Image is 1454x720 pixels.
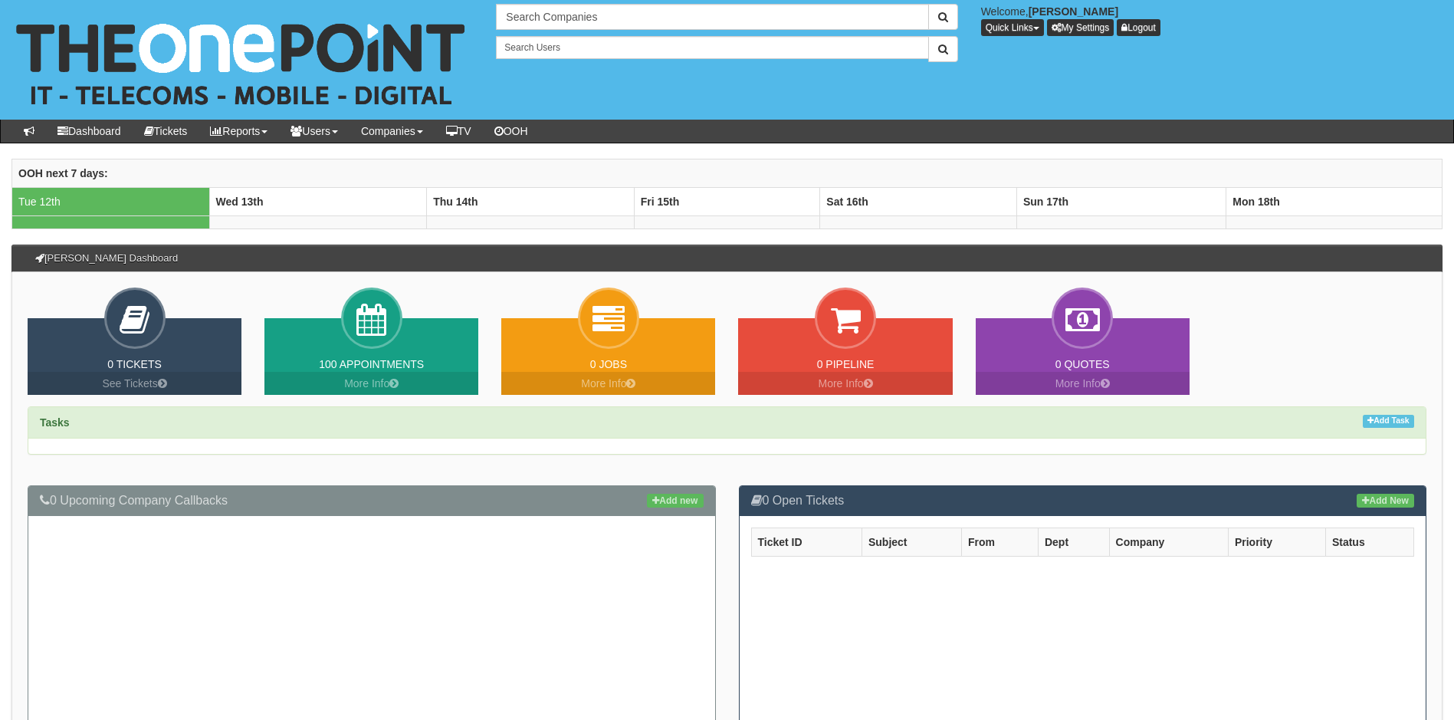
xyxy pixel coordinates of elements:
[319,358,424,370] a: 100 Appointments
[590,358,627,370] a: 0 Jobs
[12,159,1443,187] th: OOH next 7 days:
[970,4,1454,36] div: Welcome,
[40,416,70,429] strong: Tasks
[264,372,478,395] a: More Info
[1109,528,1228,556] th: Company
[981,19,1044,36] button: Quick Links
[1117,19,1160,36] a: Logout
[862,528,961,556] th: Subject
[435,120,483,143] a: TV
[199,120,279,143] a: Reports
[1016,187,1226,215] th: Sun 17th
[40,494,704,508] h3: 0 Upcoming Company Callbacks
[209,187,427,215] th: Wed 13th
[1363,415,1414,428] a: Add Task
[1357,494,1414,508] a: Add New
[12,187,210,215] td: Tue 12th
[634,187,820,215] th: Fri 15th
[28,372,241,395] a: See Tickets
[350,120,435,143] a: Companies
[647,494,703,508] a: Add new
[107,358,162,370] a: 0 Tickets
[1029,5,1118,18] b: [PERSON_NAME]
[1228,528,1325,556] th: Priority
[1325,528,1413,556] th: Status
[817,358,875,370] a: 0 Pipeline
[279,120,350,143] a: Users
[751,528,862,556] th: Ticket ID
[738,372,952,395] a: More Info
[751,494,1415,508] h3: 0 Open Tickets
[961,528,1038,556] th: From
[28,245,185,271] h3: [PERSON_NAME] Dashboard
[133,120,199,143] a: Tickets
[427,187,635,215] th: Thu 14th
[1038,528,1109,556] th: Dept
[483,120,540,143] a: OOH
[1047,19,1114,36] a: My Settings
[1226,187,1443,215] th: Mon 18th
[976,372,1190,395] a: More Info
[1055,358,1110,370] a: 0 Quotes
[820,187,1017,215] th: Sat 16th
[46,120,133,143] a: Dashboard
[496,36,928,59] input: Search Users
[501,372,715,395] a: More Info
[496,4,928,30] input: Search Companies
